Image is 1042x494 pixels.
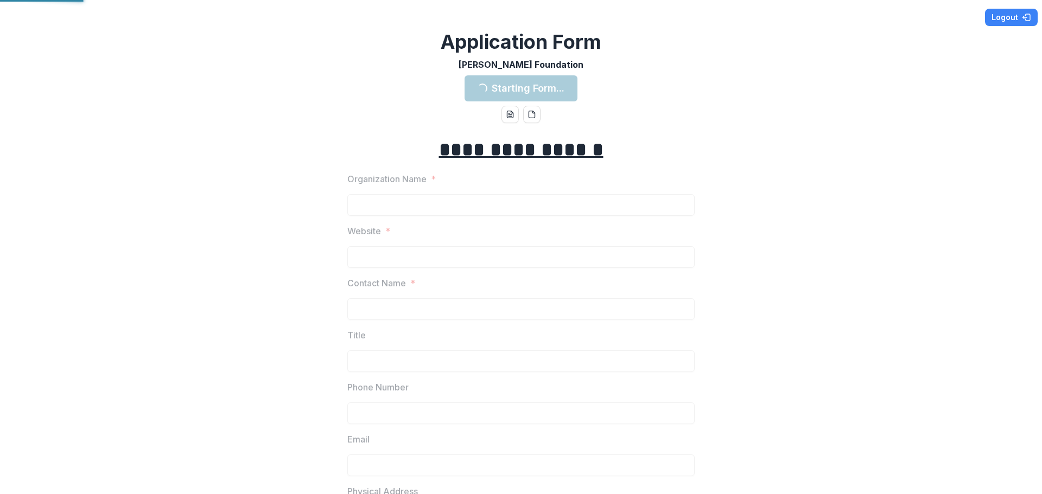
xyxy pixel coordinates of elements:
[501,106,519,123] button: word-download
[347,277,406,290] p: Contact Name
[347,381,409,394] p: Phone Number
[523,106,541,123] button: pdf-download
[347,329,366,342] p: Title
[459,58,583,71] p: [PERSON_NAME] Foundation
[441,30,601,54] h2: Application Form
[347,172,427,185] p: Organization Name
[347,433,370,446] p: Email
[985,9,1038,26] button: Logout
[347,224,381,238] p: Website
[465,75,577,101] button: Starting Form...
